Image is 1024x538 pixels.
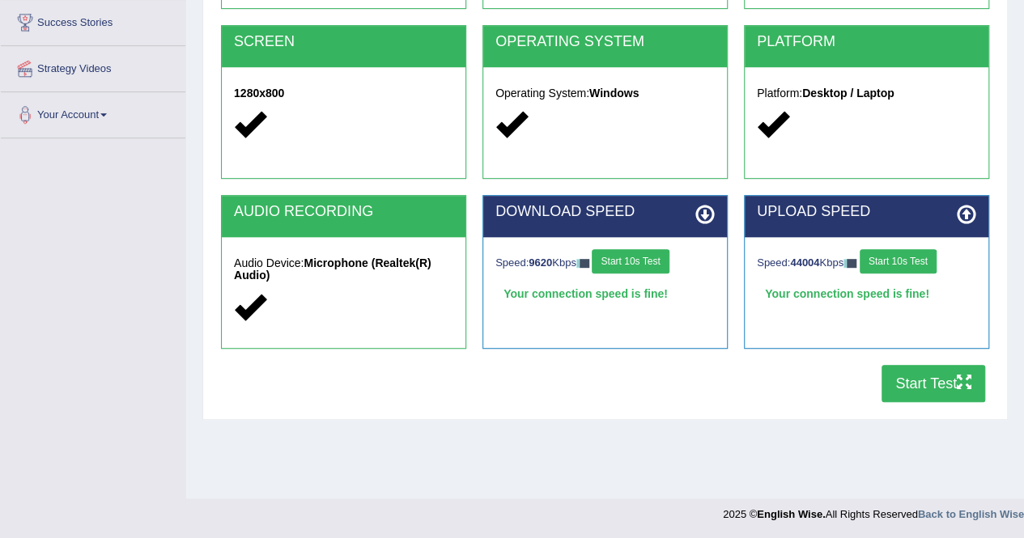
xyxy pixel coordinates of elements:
[882,365,985,402] button: Start Test
[757,508,825,520] strong: English Wise.
[790,256,819,269] strong: 44004
[757,249,976,277] div: Speed: Kbps
[495,282,715,306] div: Your connection speed is fine!
[234,204,453,220] h2: AUDIO RECORDING
[723,498,1024,522] div: 2025 © All Rights Reserved
[592,249,669,273] button: Start 10s Test
[495,87,715,100] h5: Operating System:
[757,282,976,306] div: Your connection speed is fine!
[843,259,856,268] img: ajax-loader-fb-connection.gif
[576,259,589,268] img: ajax-loader-fb-connection.gif
[234,257,453,282] h5: Audio Device:
[802,87,894,100] strong: Desktop / Laptop
[757,34,976,50] h2: PLATFORM
[495,204,715,220] h2: DOWNLOAD SPEED
[495,249,715,277] div: Speed: Kbps
[918,508,1024,520] a: Back to English Wise
[1,46,185,87] a: Strategy Videos
[234,87,284,100] strong: 1280x800
[589,87,639,100] strong: Windows
[529,256,552,269] strong: 9620
[495,34,715,50] h2: OPERATING SYSTEM
[757,87,976,100] h5: Platform:
[234,34,453,50] h2: SCREEN
[1,92,185,133] a: Your Account
[757,204,976,220] h2: UPLOAD SPEED
[860,249,937,273] button: Start 10s Test
[234,256,431,282] strong: Microphone (Realtek(R) Audio)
